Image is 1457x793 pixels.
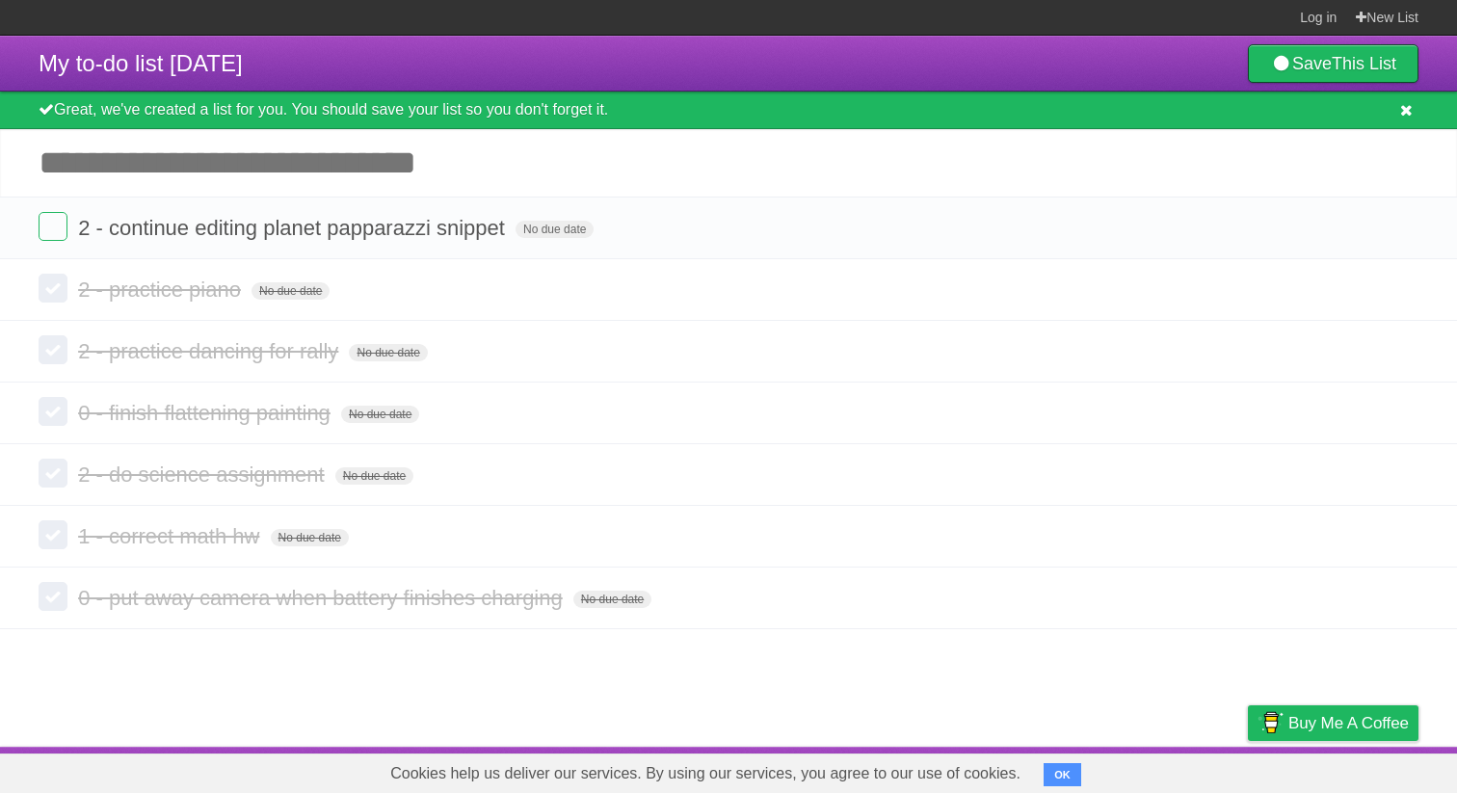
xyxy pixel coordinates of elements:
a: SaveThis List [1248,44,1418,83]
label: Done [39,582,67,611]
span: 0 - finish flattening painting [78,401,335,425]
span: Cookies help us deliver our services. By using our services, you agree to our use of cookies. [371,754,1040,793]
span: 2 - practice piano [78,278,246,302]
span: No due date [271,529,349,546]
span: 2 - practice dancing for rally [78,339,343,363]
button: OK [1044,763,1081,786]
a: Developers [1055,752,1133,788]
span: No due date [516,221,594,238]
span: No due date [573,591,651,608]
a: Suggest a feature [1297,752,1418,788]
a: Privacy [1223,752,1273,788]
label: Done [39,520,67,549]
span: My to-do list [DATE] [39,50,243,76]
b: This List [1332,54,1396,73]
span: 2 - continue editing planet papparazzi snippet [78,216,510,240]
label: Done [39,212,67,241]
label: Done [39,335,67,364]
img: Buy me a coffee [1258,706,1284,739]
span: No due date [341,406,419,423]
span: No due date [335,467,413,485]
span: 1 - correct math hw [78,524,264,548]
span: 0 - put away camera when battery finishes charging [78,586,568,610]
a: About [992,752,1032,788]
label: Done [39,459,67,488]
a: Buy me a coffee [1248,705,1418,741]
label: Done [39,274,67,303]
label: Done [39,397,67,426]
span: Buy me a coffee [1288,706,1409,740]
a: Terms [1157,752,1200,788]
span: No due date [252,282,330,300]
span: 2 - do science assignment [78,463,330,487]
span: No due date [349,344,427,361]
